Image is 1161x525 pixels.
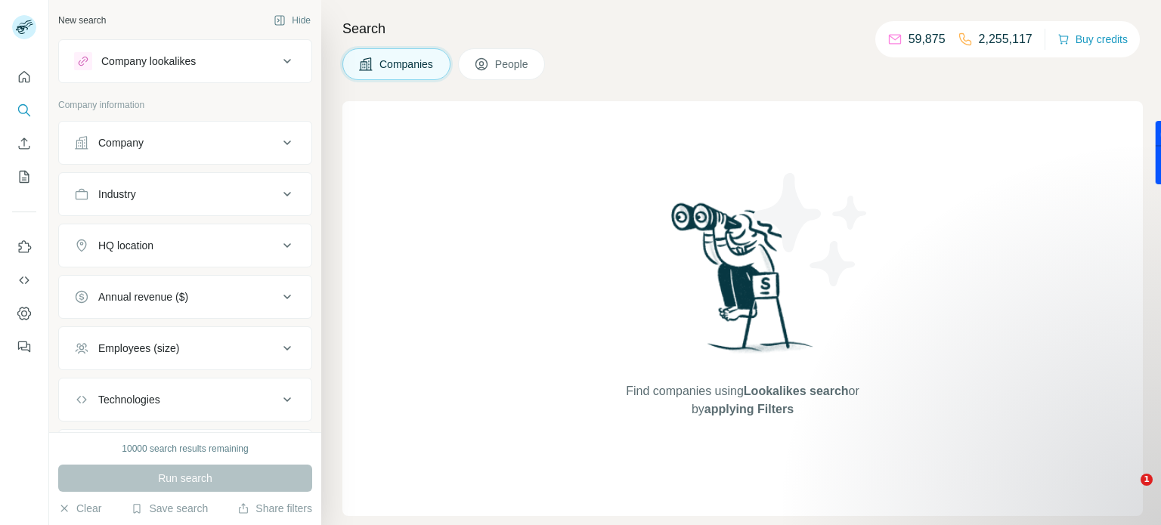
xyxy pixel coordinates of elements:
[704,403,794,415] span: applying Filters
[12,300,36,327] button: Dashboard
[495,57,530,72] span: People
[59,381,311,418] button: Technologies
[98,187,136,202] div: Industry
[12,333,36,360] button: Feedback
[909,30,946,48] p: 59,875
[58,98,312,112] p: Company information
[98,392,160,407] div: Technologies
[122,442,248,456] div: 10000 search results remaining
[12,63,36,91] button: Quick start
[59,176,311,212] button: Industry
[58,14,106,27] div: New search
[664,199,822,367] img: Surfe Illustration - Woman searching with binoculars
[1141,474,1153,486] span: 1
[342,18,1143,39] h4: Search
[98,238,153,253] div: HQ location
[12,163,36,190] button: My lists
[621,382,863,418] span: Find companies using or by
[58,501,101,516] button: Clear
[59,227,311,264] button: HQ location
[237,501,312,516] button: Share filters
[1110,474,1146,510] iframe: Intercom live chat
[98,341,179,356] div: Employees (size)
[98,289,188,304] div: Annual revenue ($)
[263,9,321,32] button: Hide
[59,43,311,79] button: Company lookalikes
[744,384,849,397] span: Lookalikes search
[1057,29,1128,50] button: Buy credits
[59,125,311,161] button: Company
[379,57,435,72] span: Companies
[131,501,208,516] button: Save search
[98,135,144,150] div: Company
[12,97,36,124] button: Search
[59,279,311,315] button: Annual revenue ($)
[59,330,311,366] button: Employees (size)
[12,267,36,294] button: Use Surfe API
[979,30,1033,48] p: 2,255,117
[12,130,36,157] button: Enrich CSV
[101,54,196,69] div: Company lookalikes
[12,233,36,261] button: Use Surfe on LinkedIn
[743,162,879,298] img: Surfe Illustration - Stars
